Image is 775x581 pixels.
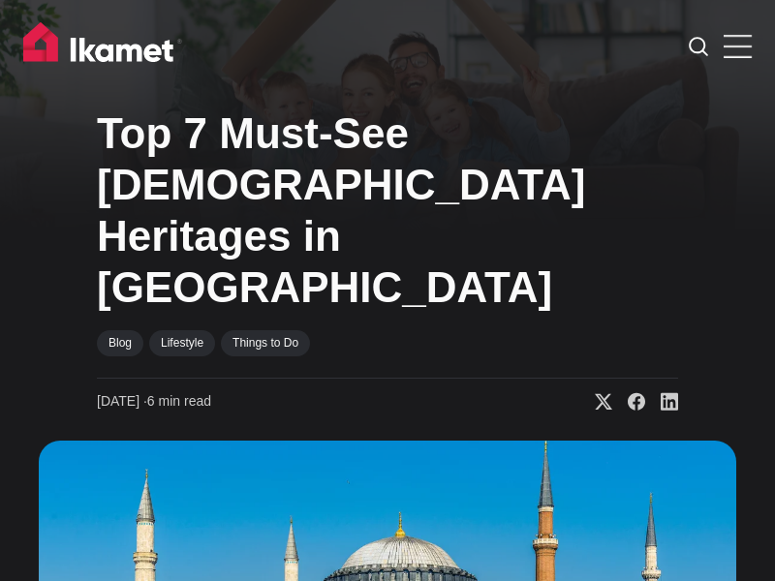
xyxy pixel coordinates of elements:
[149,330,215,355] a: Lifestyle
[612,392,645,412] a: Share on Facebook
[97,108,678,313] h1: Top 7 Must-See [DEMOGRAPHIC_DATA] Heritages in [GEOGRAPHIC_DATA]
[579,392,612,412] a: Share on X
[97,330,143,355] a: Blog
[221,330,310,355] a: Things to Do
[645,392,678,412] a: Share on Linkedin
[97,393,147,409] span: [DATE] ∙
[23,22,182,71] img: Ikamet home
[97,392,211,412] time: 6 min read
